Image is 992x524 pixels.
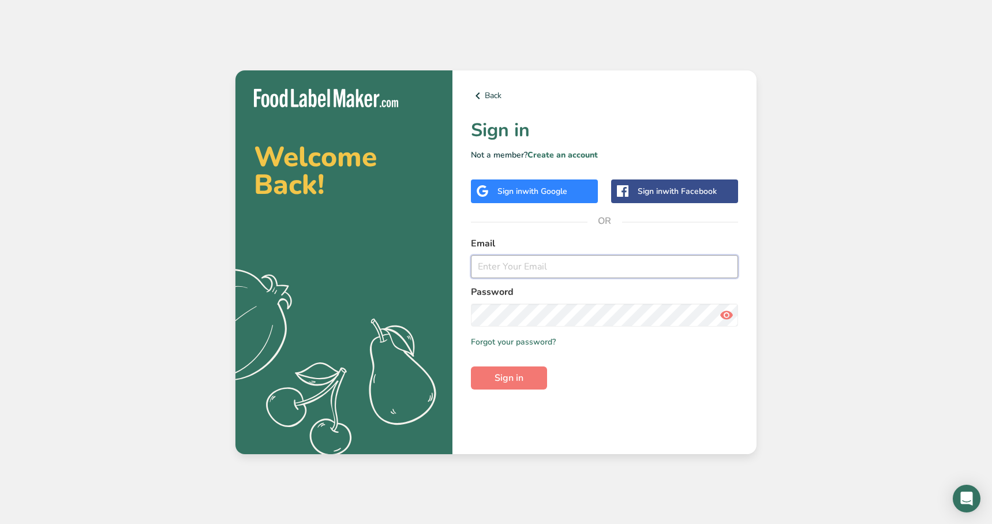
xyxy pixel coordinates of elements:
[471,89,738,103] a: Back
[471,336,556,348] a: Forgot your password?
[471,285,738,299] label: Password
[495,371,523,385] span: Sign in
[471,237,738,250] label: Email
[471,117,738,144] h1: Sign in
[471,366,547,390] button: Sign in
[497,185,567,197] div: Sign in
[587,204,622,238] span: OR
[662,186,717,197] span: with Facebook
[638,185,717,197] div: Sign in
[471,149,738,161] p: Not a member?
[471,255,738,278] input: Enter Your Email
[254,89,398,108] img: Food Label Maker
[527,149,598,160] a: Create an account
[522,186,567,197] span: with Google
[254,143,434,199] h2: Welcome Back!
[953,485,980,512] div: Open Intercom Messenger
